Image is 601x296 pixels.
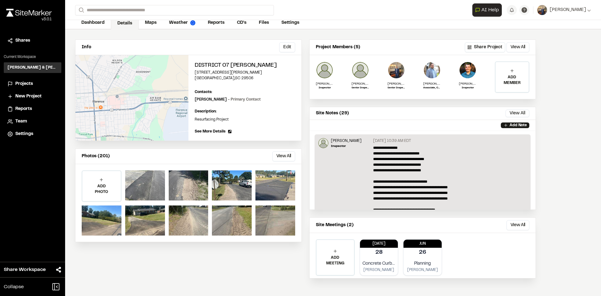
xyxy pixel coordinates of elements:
a: CD's [231,17,253,29]
p: Add Note [510,122,527,128]
button: View All [506,110,529,117]
a: Settings [8,131,58,138]
img: J. Mike Simpson Jr., PE, PMP [423,61,441,79]
img: rebrand.png [6,9,52,17]
div: Open AI Assistant [472,3,504,17]
p: Planning [406,260,439,267]
p: 26 [419,248,426,257]
p: [PERSON_NAME] [362,267,396,273]
a: Details [111,18,139,29]
button: [PERSON_NAME] [537,5,591,15]
p: [PERSON_NAME] III [352,81,369,86]
div: Oh geez...please don't... [6,17,52,22]
span: [PERSON_NAME] [550,7,586,13]
span: Reports [15,106,32,112]
span: Share Workspace [4,266,46,273]
p: Resurfacing Project [195,117,295,122]
p: [PERSON_NAME] [195,97,261,102]
img: Darby Boykin [316,61,333,79]
button: Search [75,5,86,15]
p: [PERSON_NAME] [PERSON_NAME], PE, PMP [423,81,441,86]
p: [PERSON_NAME] [459,81,476,86]
p: Concrete Curb & Gutter/Concrete Sidewalk [362,260,396,267]
p: Current Workspace [4,54,61,60]
h3: [PERSON_NAME] & [PERSON_NAME] Inc. [8,65,58,70]
p: Site Meetings (2) [316,222,354,229]
p: [DATE] [360,241,398,247]
button: View All [506,42,529,52]
span: - Primary Contact [228,98,261,101]
a: Weather [163,17,202,29]
a: Settings [275,17,306,29]
a: Projects [8,80,58,87]
p: Jun [403,241,442,247]
a: Shares [8,37,58,44]
p: [PERSON_NAME] [316,81,333,86]
a: Reports [202,17,231,29]
span: Shares [15,37,30,44]
span: New Project [15,93,42,100]
a: Team [8,118,58,125]
p: Photos (201) [82,153,110,160]
img: Phillip Harrington [459,61,476,79]
p: [DATE] 10:39 AM EDT [373,138,411,144]
img: David W Hyatt [388,61,405,79]
span: See More Details [195,129,225,134]
button: Edit [279,42,295,52]
img: Glenn David Smoak III [352,61,369,79]
p: Site Notes (29) [316,110,349,117]
p: ADD MEMBER [496,75,529,86]
span: Settings [15,131,33,138]
a: New Project [8,93,58,100]
img: precipai.png [190,20,195,25]
p: ADD PHOTO [82,184,121,195]
p: Info [82,44,91,51]
span: Collapse [4,283,24,291]
p: Inspector [331,144,362,148]
p: [PERSON_NAME] [388,81,405,86]
p: ADD MEETING [316,255,354,266]
p: 28 [375,248,383,257]
a: Files [253,17,275,29]
p: Senior Inspector [388,86,405,90]
p: [GEOGRAPHIC_DATA] , SC 29506 [195,75,295,81]
button: View All [272,151,295,161]
p: Project Members (5) [316,44,360,51]
p: Contacts: [195,89,212,95]
p: Inspector [316,86,333,90]
p: Associate, CEI [423,86,441,90]
p: Inspector [459,86,476,90]
p: [PERSON_NAME] [331,138,362,144]
a: Reports [8,106,58,112]
p: Description: [195,109,295,114]
img: Darby Boykin [318,138,328,148]
button: Share Project [465,42,505,52]
span: Projects [15,80,33,87]
span: Team [15,118,27,125]
a: Dashboard [75,17,111,29]
button: View All [506,220,529,230]
h2: District 07 [PERSON_NAME] [195,61,295,70]
img: User [537,5,547,15]
p: [PERSON_NAME] [406,267,439,273]
span: AI Help [481,6,499,14]
button: Open AI Assistant [472,3,502,17]
p: [STREET_ADDRESS][PERSON_NAME] [195,70,295,75]
a: Maps [139,17,163,29]
p: Senior Inspector [352,86,369,90]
